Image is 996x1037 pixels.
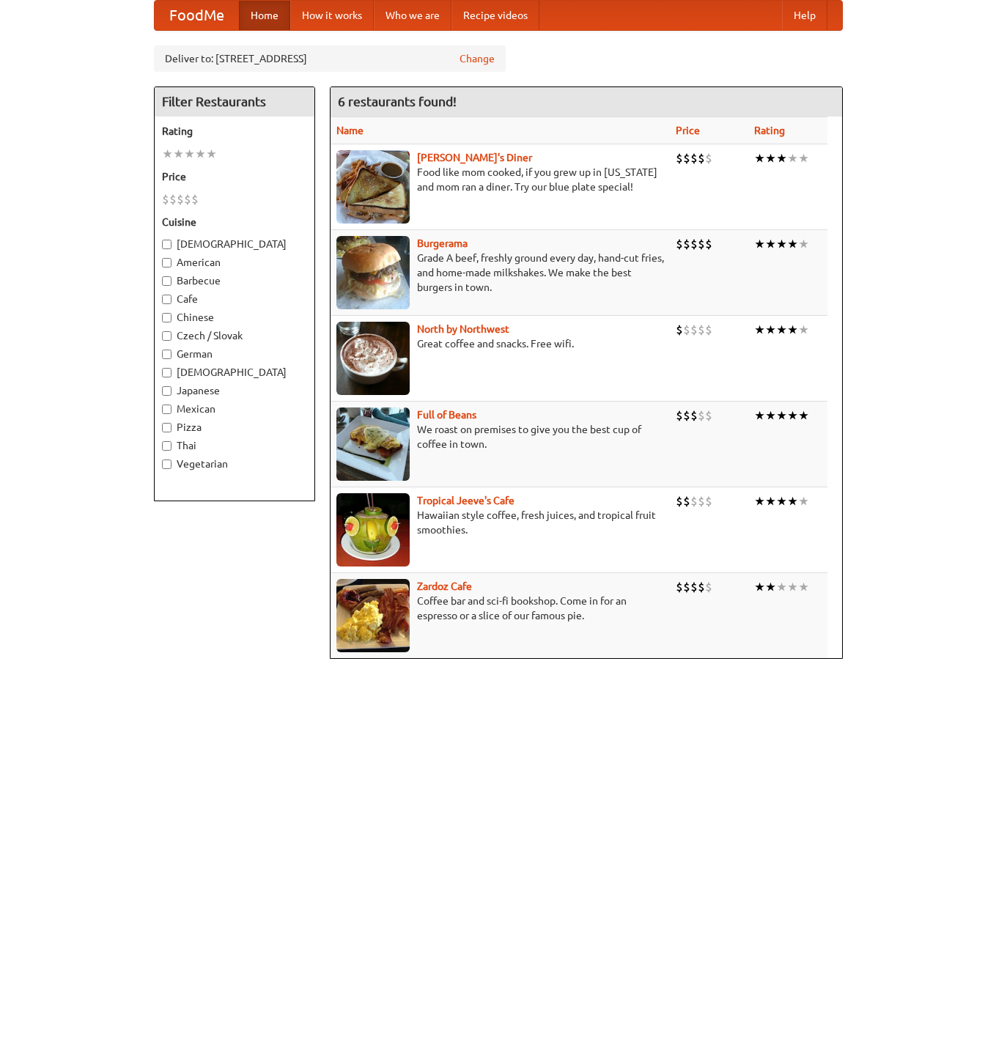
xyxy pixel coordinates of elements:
[690,493,698,509] li: $
[776,322,787,338] li: ★
[705,150,712,166] li: $
[683,236,690,252] li: $
[754,579,765,595] li: ★
[754,493,765,509] li: ★
[798,322,809,338] li: ★
[162,460,171,469] input: Vegetarian
[698,579,705,595] li: $
[705,407,712,424] li: $
[162,146,173,162] li: ★
[162,124,307,139] h5: Rating
[336,493,410,567] img: jeeves.jpg
[336,407,410,481] img: beans.jpg
[162,423,171,432] input: Pizza
[162,350,171,359] input: German
[698,150,705,166] li: $
[765,236,776,252] li: ★
[239,1,290,30] a: Home
[417,323,509,335] a: North by Northwest
[683,407,690,424] li: $
[162,368,171,377] input: [DEMOGRAPHIC_DATA]
[787,150,798,166] li: ★
[195,146,206,162] li: ★
[798,493,809,509] li: ★
[798,150,809,166] li: ★
[191,191,199,207] li: $
[698,236,705,252] li: $
[787,407,798,424] li: ★
[336,579,410,652] img: zardoz.jpg
[162,328,307,343] label: Czech / Slovak
[776,579,787,595] li: ★
[776,236,787,252] li: ★
[776,150,787,166] li: ★
[336,236,410,309] img: burgerama.jpg
[676,407,683,424] li: $
[162,383,307,398] label: Japanese
[754,125,785,136] a: Rating
[705,493,712,509] li: $
[338,95,457,108] ng-pluralize: 6 restaurants found!
[417,580,472,592] a: Zardoz Cafe
[754,407,765,424] li: ★
[787,322,798,338] li: ★
[705,322,712,338] li: $
[690,579,698,595] li: $
[776,493,787,509] li: ★
[162,313,171,322] input: Chinese
[336,422,664,451] p: We roast on premises to give you the best cup of coffee in town.
[162,215,307,229] h5: Cuisine
[336,322,410,395] img: north.jpg
[754,236,765,252] li: ★
[765,322,776,338] li: ★
[336,150,410,224] img: sallys.jpg
[177,191,184,207] li: $
[290,1,374,30] a: How it works
[336,251,664,295] p: Grade A beef, freshly ground every day, hand-cut fries, and home-made milkshakes. We make the bes...
[417,409,476,421] b: Full of Beans
[184,146,195,162] li: ★
[162,441,171,451] input: Thai
[787,493,798,509] li: ★
[460,51,495,66] a: Change
[690,150,698,166] li: $
[162,386,171,396] input: Japanese
[173,146,184,162] li: ★
[798,579,809,595] li: ★
[683,150,690,166] li: $
[676,322,683,338] li: $
[162,258,171,267] input: American
[690,322,698,338] li: $
[162,237,307,251] label: [DEMOGRAPHIC_DATA]
[162,310,307,325] label: Chinese
[162,331,171,341] input: Czech / Slovak
[705,236,712,252] li: $
[754,150,765,166] li: ★
[676,125,700,136] a: Price
[676,150,683,166] li: $
[169,191,177,207] li: $
[155,87,314,117] h4: Filter Restaurants
[690,236,698,252] li: $
[417,237,468,249] a: Burgerama
[698,493,705,509] li: $
[798,236,809,252] li: ★
[162,276,171,286] input: Barbecue
[162,240,171,249] input: [DEMOGRAPHIC_DATA]
[184,191,191,207] li: $
[683,493,690,509] li: $
[336,165,664,194] p: Food like mom cooked, if you grew up in [US_STATE] and mom ran a diner. Try our blue plate special!
[374,1,451,30] a: Who we are
[782,1,827,30] a: Help
[690,407,698,424] li: $
[154,45,506,72] div: Deliver to: [STREET_ADDRESS]
[162,273,307,288] label: Barbecue
[206,146,217,162] li: ★
[765,493,776,509] li: ★
[417,152,532,163] a: [PERSON_NAME]'s Diner
[162,405,171,414] input: Mexican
